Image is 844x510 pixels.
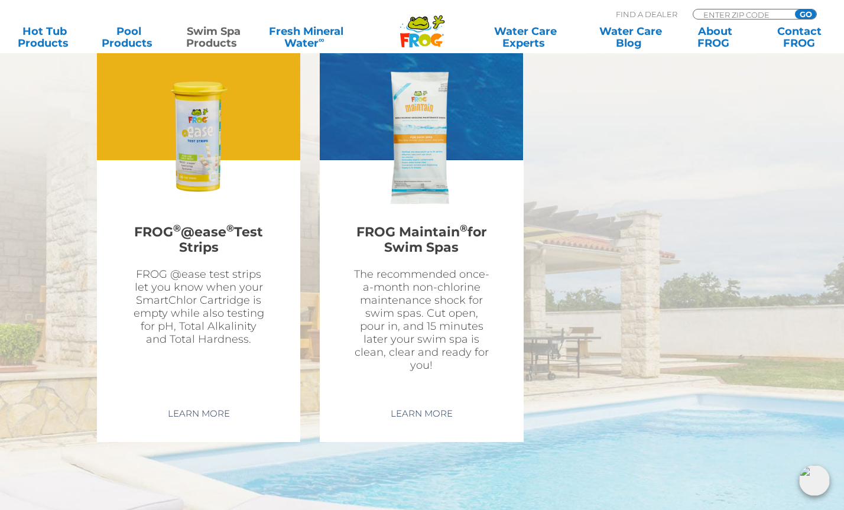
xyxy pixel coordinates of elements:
a: Learn More [154,403,244,424]
a: Water CareExperts [472,25,579,49]
a: Swim SpaProducts [181,25,246,49]
img: Related Products Thumbnail [353,69,490,206]
p: The recommended once-a-month non-chlorine maintenance shock for swim spas. Cut open, pour in, and... [352,268,491,372]
sup: ® [226,222,234,233]
img: openIcon [799,465,830,496]
input: GO [795,9,816,19]
sup: ® [460,222,468,233]
img: Related Products Thumbnail [130,69,267,206]
a: Related Products ThumbnailFROG®@ease®Test StripsFROG @ease test strips let you know when your Sma... [97,40,300,394]
p: FROG @ease test strips let you know when your SmartChlor Cartridge is empty while also testing fo... [129,268,268,346]
a: Learn More [377,403,466,424]
a: AboutFROG [682,25,748,49]
a: PoolProducts [96,25,162,49]
sup: ® [173,222,181,233]
a: ContactFROG [767,25,832,49]
h2: FROG @ease Test Strips [129,218,268,262]
a: Hot TubProducts [12,25,77,49]
a: Related Products ThumbnailFROG Maintain®for Swim SpasThe recommended once-a-month non-chlorine ma... [320,40,523,394]
p: Find A Dealer [616,9,677,20]
input: Zip Code Form [702,9,782,20]
h2: FROG Maintain for Swim Spas [352,218,491,262]
sup: ∞ [319,35,324,44]
a: Fresh MineralWater∞ [265,25,347,49]
a: Water CareBlog [598,25,663,49]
